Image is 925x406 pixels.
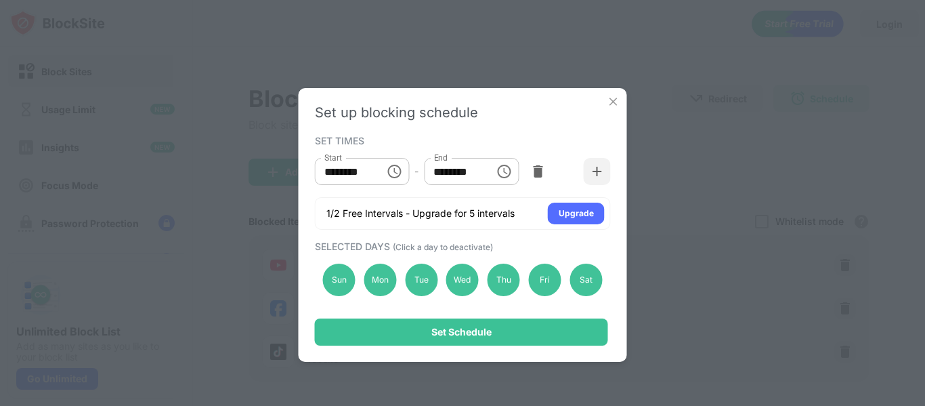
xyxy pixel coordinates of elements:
button: Choose time, selected time is 3:20 AM [381,158,408,185]
div: Wed [446,264,479,296]
div: SELECTED DAYS [315,241,607,252]
span: (Click a day to deactivate) [393,242,493,252]
div: Sat [569,264,602,296]
div: SET TIMES [315,135,607,146]
label: End [433,152,448,163]
div: 1/2 Free Intervals - Upgrade for 5 intervals [326,207,515,220]
label: Start [324,152,342,163]
div: Fri [529,264,561,296]
div: Upgrade [559,207,594,220]
div: - [414,164,418,179]
img: x-button.svg [607,95,620,108]
div: Set up blocking schedule [315,104,611,121]
button: Choose time, selected time is 11:50 PM [490,158,517,185]
div: Set Schedule [431,327,492,338]
div: Mon [364,264,396,296]
div: Thu [488,264,520,296]
div: Tue [405,264,437,296]
div: Sun [323,264,356,296]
